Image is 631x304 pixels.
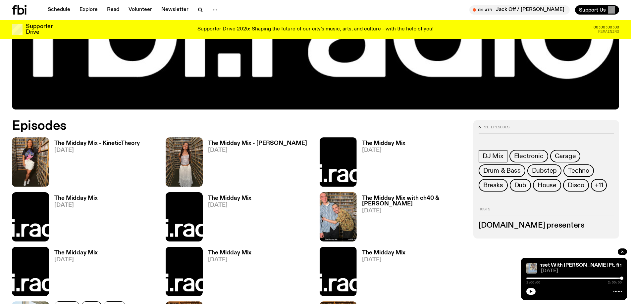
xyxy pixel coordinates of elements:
[362,195,465,207] h3: The Midday Mix with ch40 & [PERSON_NAME]
[483,182,503,189] span: Breaks
[479,207,614,215] h2: Hosts
[595,182,603,189] span: +11
[49,195,98,241] a: The Midday Mix[DATE]
[533,179,561,192] a: House
[509,150,548,162] a: Electronic
[550,150,581,162] a: Garage
[532,167,557,174] span: Dubstep
[579,7,606,13] span: Support Us
[197,26,434,32] p: Supporter Drive 2025: Shaping the future of our city’s music, arts, and culture - with the help o...
[208,257,251,263] span: [DATE]
[483,152,503,160] span: DJ Mix
[12,120,414,132] h2: Episodes
[54,195,98,201] h3: The Midday Mix
[54,141,140,146] h3: The Midday Mix - KineticTheory
[575,5,619,15] button: Support Us
[526,281,540,284] span: 2:00:00
[594,25,619,29] span: 00:00:00:00
[483,167,521,174] span: Drum & Bass
[208,148,307,153] span: [DATE]
[125,5,156,15] a: Volunteer
[362,141,405,146] h3: The Midday Mix
[208,250,251,256] h3: The Midday Mix
[362,250,405,256] h3: The Midday Mix
[208,141,307,146] h3: The Midday Mix - [PERSON_NAME]
[563,164,594,177] a: Techno
[26,24,52,35] h3: Supporter Drive
[510,179,531,192] a: Dub
[357,195,465,241] a: The Midday Mix with ch40 & [PERSON_NAME][DATE]
[76,5,102,15] a: Explore
[49,141,140,187] a: The Midday Mix - KineticTheory[DATE]
[362,257,405,263] span: [DATE]
[479,150,507,162] a: DJ Mix
[357,141,405,187] a: The Midday Mix[DATE]
[54,250,98,256] h3: The Midday Mix
[541,269,622,274] span: [DATE]
[479,179,508,192] a: Breaks
[527,164,562,177] a: Dubstep
[479,222,614,229] h3: [DOMAIN_NAME] presenters
[538,182,556,189] span: House
[563,179,589,192] a: Disco
[157,5,192,15] a: Newsletter
[54,202,98,208] span: [DATE]
[598,30,619,33] span: Remaining
[484,125,509,129] span: 91 episodes
[362,208,465,214] span: [DATE]
[208,202,251,208] span: [DATE]
[54,148,140,153] span: [DATE]
[362,148,405,153] span: [DATE]
[203,250,251,296] a: The Midday Mix[DATE]
[203,141,307,187] a: The Midday Mix - [PERSON_NAME][DATE]
[514,182,526,189] span: Dub
[44,5,74,15] a: Schedule
[49,250,98,296] a: The Midday Mix[DATE]
[103,5,123,15] a: Read
[514,152,544,160] span: Electronic
[608,281,622,284] span: 2:00:00
[469,5,570,15] button: On AirJack Off / [PERSON_NAME]
[54,257,98,263] span: [DATE]
[591,179,607,192] button: +11
[479,164,525,177] a: Drum & Bass
[357,250,405,296] a: The Midday Mix[DATE]
[555,152,576,160] span: Garage
[203,195,251,241] a: The Midday Mix[DATE]
[568,167,589,174] span: Techno
[208,195,251,201] h3: The Midday Mix
[568,182,584,189] span: Disco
